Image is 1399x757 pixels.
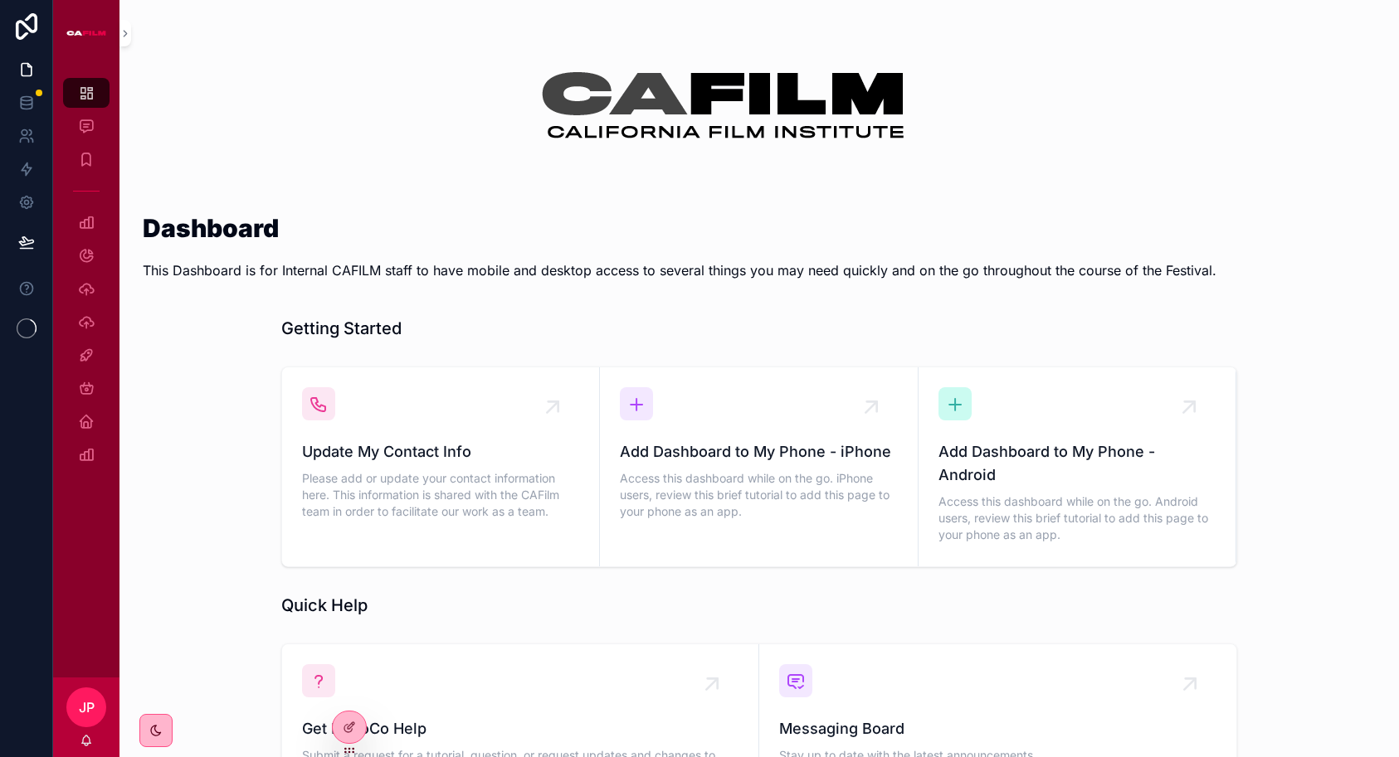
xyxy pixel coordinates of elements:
span: Update My Contact Info [302,440,579,463]
span: Access this dashboard while on the go. Android users, review this brief tutorial to add this page... [938,493,1216,543]
span: Please add or update your contact information here. This information is shared with the CAFilm te... [302,470,579,520]
span: Access this dashboard while on the go. iPhone users, review this brief tutorial to add this page ... [620,470,897,520]
span: Add Dashboard to My Phone - Android [938,440,1216,487]
h1: Getting Started [281,317,402,340]
span: Add Dashboard to My Phone - iPhone [620,440,897,463]
a: Update My Contact InfoPlease add or update your contact information here. This information is sha... [282,367,600,566]
img: 32001-CAFilm-Logo.webp [542,40,977,169]
img: App logo [66,20,106,46]
div: scrollable content [53,66,119,491]
a: Add Dashboard to My Phone - AndroidAccess this dashboard while on the go. Android users, review t... [919,367,1236,566]
span: JP [79,697,95,717]
a: Add Dashboard to My Phone - iPhoneAccess this dashboard while on the go. iPhone users, review thi... [600,367,918,566]
h1: Dashboard [143,216,1216,240]
span: Get NoLoCo Help [302,717,738,740]
span: Messaging Board [779,717,1216,740]
p: This Dashboard is for Internal CAFILM staff to have mobile and desktop access to several things y... [143,260,1216,280]
h1: Quick Help [281,594,368,617]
